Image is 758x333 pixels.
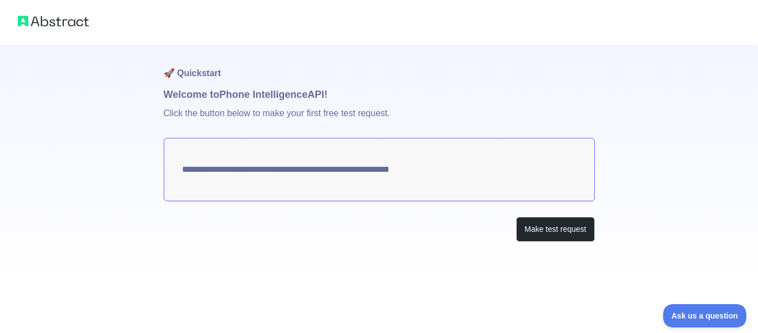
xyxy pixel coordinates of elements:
p: Click the button below to make your first free test request. [164,102,595,138]
iframe: Toggle Customer Support [663,304,747,327]
img: Abstract logo [18,13,89,29]
h1: 🚀 Quickstart [164,44,595,87]
h1: Welcome to Phone Intelligence API! [164,87,595,102]
button: Make test request [516,217,594,242]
